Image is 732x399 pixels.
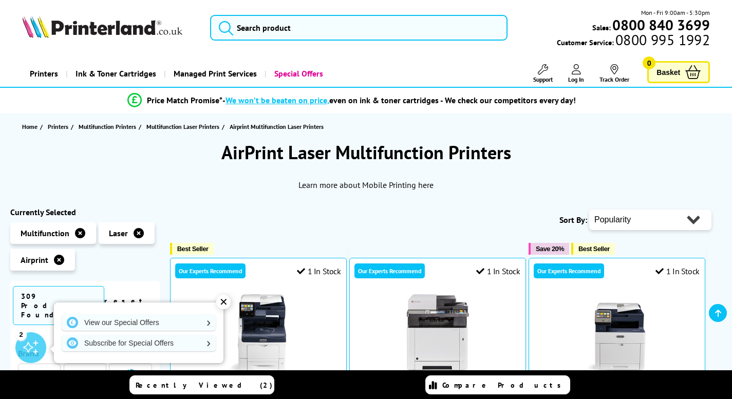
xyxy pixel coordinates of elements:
[533,75,553,83] span: Support
[13,286,104,325] span: 309 Products Found
[210,15,508,41] input: Search product
[62,314,216,331] a: View our Special Offers
[147,95,222,105] span: Price Match Promise*
[578,245,610,253] span: Best Seller
[399,294,476,371] img: Kyocera ECOSYS M5526cdw
[611,20,710,30] a: 0800 840 3699
[534,263,604,278] div: Our Experts Recommend
[164,61,265,87] a: Managed Print Services
[476,266,520,276] div: 1 In Stock
[21,255,48,265] span: Airprint
[571,243,615,255] button: Best Seller
[230,123,324,130] span: Airprint Multifunction Laser Printers
[656,65,680,79] span: Basket
[226,95,329,105] span: We won’t be beaten on price,
[612,15,710,34] b: 0800 840 3699
[76,61,156,87] span: Ink & Toner Cartridges
[568,75,584,83] span: Log In
[22,61,66,87] a: Printers
[297,266,341,276] div: 1 In Stock
[592,23,611,32] span: Sales:
[109,228,128,238] span: Laser
[15,329,27,340] div: 2
[222,95,576,105] div: - even on ink & toner cartridges - We check our competitors every day!
[578,363,655,373] a: Xerox WorkCentre 6515DNI
[79,121,139,132] a: Multifunction Printers
[136,381,273,390] span: Recently Viewed (2)
[265,61,331,87] a: Special Offers
[216,295,231,309] div: ✕
[614,35,710,45] span: 0800 995 1992
[10,140,722,164] h1: AirPrint Laser Multifunction Printers
[104,296,152,316] a: reset filters
[115,369,146,382] a: HP
[533,64,553,83] a: Support
[557,35,710,47] span: Customer Service:
[529,243,569,255] button: Save 20%
[578,294,655,371] img: Xerox WorkCentre 6515DNI
[48,121,71,132] a: Printers
[146,121,222,132] a: Multifunction Laser Printers
[69,369,100,382] a: Kyocera
[599,64,629,83] a: Track Order
[536,245,564,253] span: Save 20%
[425,375,570,394] a: Compare Products
[568,64,584,83] a: Log In
[22,15,182,38] img: Printerland Logo
[170,243,214,255] button: Best Seller
[24,369,55,382] a: Xerox
[5,91,698,109] li: modal_Promise
[641,8,710,17] span: Mon - Fri 9:00am - 5:30pm
[22,15,197,40] a: Printerland Logo
[62,335,216,351] a: Subscribe for Special Offers
[21,228,69,238] span: Multifunction
[146,121,219,132] span: Multifunction Laser Printers
[10,207,160,217] div: Currently Selected
[655,266,700,276] div: 1 In Stock
[298,180,434,190] a: Learn more about Mobile Printing here
[129,375,274,394] a: Recently Viewed (2)
[66,61,164,87] a: Ink & Toner Cartridges
[442,381,567,390] span: Compare Products
[559,215,587,225] span: Sort By:
[175,263,246,278] div: Our Experts Recommend
[643,56,655,69] span: 0
[48,121,68,132] span: Printers
[22,121,40,132] a: Home
[220,363,297,373] a: Xerox VersaLink C405DN
[220,294,297,371] img: Xerox VersaLink C405DN
[399,363,476,373] a: Kyocera ECOSYS M5526cdw
[647,61,710,83] a: Basket 0
[177,245,209,253] span: Best Seller
[79,121,136,132] span: Multifunction Printers
[354,263,425,278] div: Our Experts Recommend
[124,369,137,382] img: HP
